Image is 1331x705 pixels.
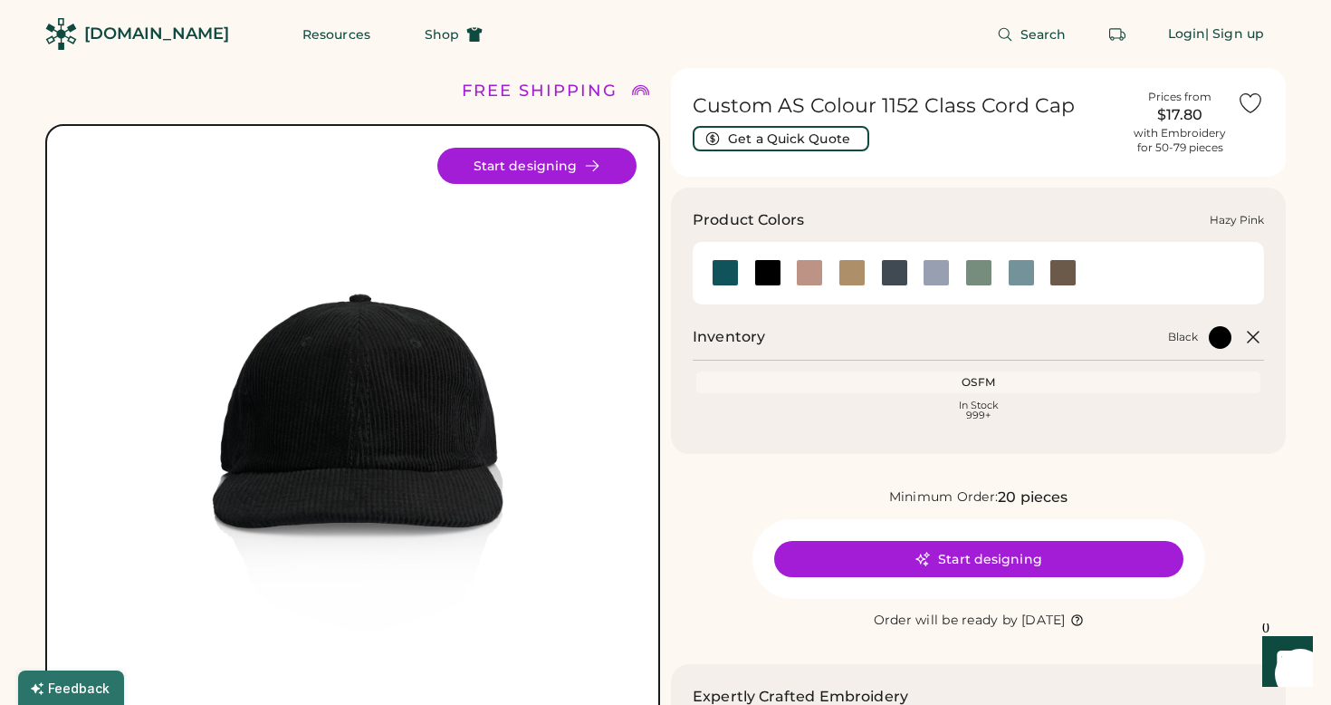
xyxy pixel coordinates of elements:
div: Order will be ready by [874,612,1019,630]
div: | Sign up [1205,25,1264,43]
h3: Product Colors [693,209,804,231]
button: Retrieve an order [1099,16,1135,53]
button: Get a Quick Quote [693,126,869,151]
button: Resources [281,16,392,53]
span: Search [1020,28,1067,41]
div: Login [1168,25,1206,43]
div: FREE SHIPPING [462,79,618,103]
div: with Embroidery for 50-79 pieces [1134,126,1226,155]
button: Start designing [774,541,1183,577]
h1: Custom AS Colour 1152 Class Cord Cap [693,93,1123,119]
div: OSFM [700,375,1257,390]
h2: Inventory [693,326,765,348]
div: Minimum Order: [889,488,999,507]
div: In Stock 999+ [700,401,1257,420]
div: [DOMAIN_NAME] [84,23,229,45]
div: $17.80 [1134,104,1226,126]
button: Search [975,16,1088,53]
span: Shop [425,28,459,41]
div: 20 pieces [998,487,1068,508]
div: Hazy Pink [1210,213,1264,227]
img: Rendered Logo - Screens [45,18,77,50]
button: Shop [403,16,504,53]
div: Black [1168,330,1198,344]
button: Start designing [437,148,637,184]
iframe: Front Chat [1245,623,1323,701]
div: [DATE] [1021,612,1066,630]
div: Prices from [1148,90,1211,104]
